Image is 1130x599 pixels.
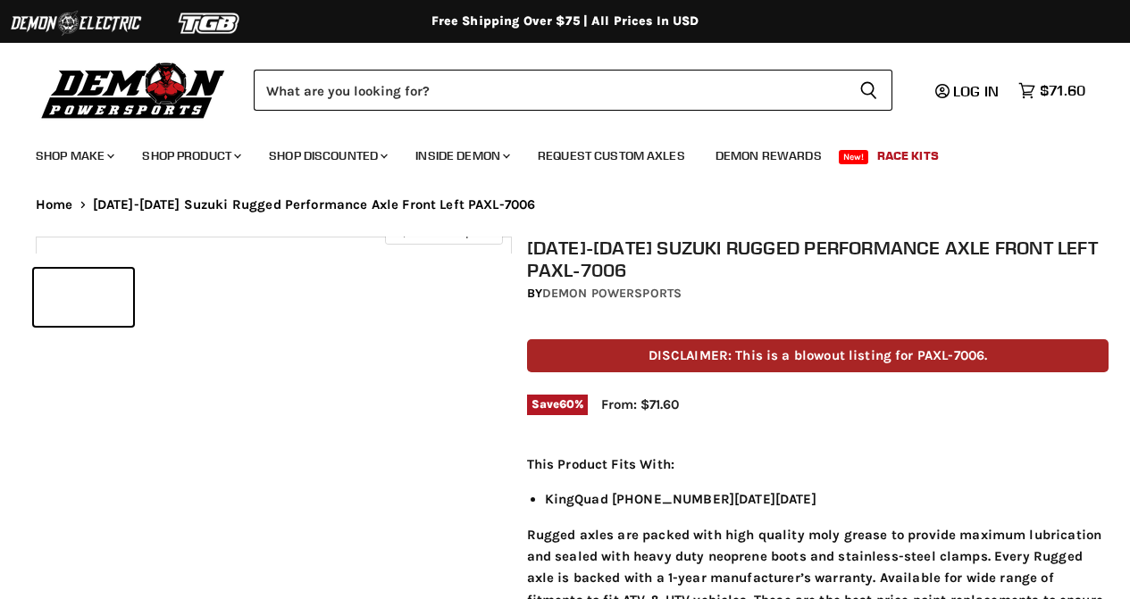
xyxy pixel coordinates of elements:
[36,197,73,212] a: Home
[559,397,574,411] span: 60
[143,6,277,40] img: TGB Logo 2
[1009,78,1094,104] a: $71.60
[927,83,1009,99] a: Log in
[953,82,999,100] span: Log in
[864,137,952,174] a: Race Kits
[527,237,1109,281] h1: [DATE]-[DATE] Suzuki Rugged Performance Axle Front Left PAXL-7006
[93,197,536,212] span: [DATE]-[DATE] Suzuki Rugged Performance Axle Front Left PAXL-7006
[402,137,521,174] a: Inside Demon
[527,339,1109,372] p: DISCLAIMER: This is a blowout listing for PAXL-7006.
[527,395,589,414] span: Save %
[839,150,869,164] span: New!
[527,284,1109,304] div: by
[545,488,1109,510] li: KingQuad [PHONE_NUMBER][DATE][DATE]
[254,70,845,111] input: Search
[22,130,1081,174] ul: Main menu
[9,6,143,40] img: Demon Electric Logo 2
[702,137,835,174] a: Demon Rewards
[542,286,682,301] a: Demon Powersports
[129,137,252,174] a: Shop Product
[1040,82,1085,99] span: $71.60
[394,225,493,238] span: Click to expand
[255,137,398,174] a: Shop Discounted
[527,453,1109,475] p: This Product Fits With:
[22,137,125,174] a: Shop Make
[845,70,892,111] button: Search
[36,58,231,121] img: Demon Powersports
[254,70,892,111] form: Product
[34,269,133,326] button: 2008-2014 Suzuki Rugged Performance Axle Front Left PAXL-7006 thumbnail
[601,396,679,412] span: From: $71.60
[524,137,699,174] a: Request Custom Axles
